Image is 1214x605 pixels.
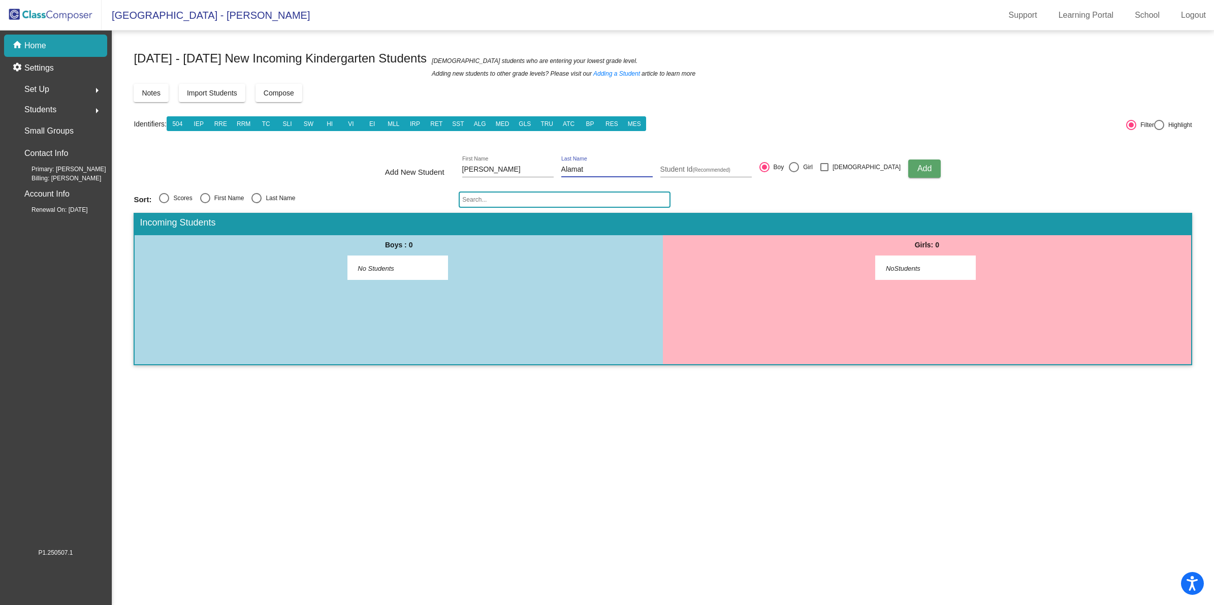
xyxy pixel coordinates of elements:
button: TC [255,116,277,131]
span: Import Students [187,89,237,97]
input: Student Id [660,166,752,174]
button: Import Students [179,84,245,102]
p: Settings [24,62,54,74]
mat-radio-group: Select an option [134,193,451,206]
a: Logout [1173,7,1214,23]
p: Small Groups [24,124,74,138]
button: RRM [232,116,255,131]
a: Support [1001,7,1045,23]
button: SW [298,116,320,131]
span: Students [24,103,56,117]
button: MED [491,116,515,131]
div: Girls: 0 [663,235,1191,256]
span: Incoming Students [140,217,215,229]
button: Add [908,160,941,178]
span: [DEMOGRAPHIC_DATA] students who are entering your lowest grade level. [432,56,637,66]
a: Learning Portal [1050,7,1122,23]
span: Add New Student [385,166,455,178]
span: No Students [358,264,421,274]
button: RES [600,116,623,131]
button: MES [623,116,646,131]
input: Last Name [561,166,653,174]
button: GLS [514,116,536,131]
button: Notes [134,84,169,102]
div: Filter [1136,120,1154,130]
p: Account Info [24,187,70,201]
span: Adding new students to other grade levels? Please visit our article to learn more [432,69,695,79]
span: Compose [264,89,294,97]
div: First Name [210,194,244,203]
button: ATC [558,116,580,131]
span: [DATE] - [DATE] New Incoming Kindergarten Students [134,50,427,67]
button: TRU [535,116,558,131]
span: Renewal On: [DATE] [15,205,87,214]
span: NoStudents [886,264,949,274]
input: First Name [462,166,554,174]
button: EI [361,116,383,131]
input: Search... [459,192,670,208]
button: SST [447,116,469,131]
button: MLL [382,116,404,131]
div: Scores [169,194,192,203]
span: Set Up [24,82,49,97]
div: Girl [799,163,813,172]
p: Contact Info [24,146,68,161]
mat-icon: settings [12,62,24,74]
button: 504 [167,116,188,131]
div: Last Name [262,194,295,203]
span: [DEMOGRAPHIC_DATA] [833,161,901,173]
mat-icon: home [12,40,24,52]
span: Sort: [134,195,151,204]
div: Boy [770,163,784,172]
button: ALG [469,116,491,131]
button: RRE [209,116,232,131]
div: Highlight [1164,120,1192,130]
a: Identifiers: [134,120,167,128]
p: Home [24,40,46,52]
a: Adding a Student [593,69,640,79]
button: IEP [188,116,210,131]
mat-icon: arrow_right [91,84,103,97]
a: School [1127,7,1168,23]
span: Billing: [PERSON_NAME] [15,174,101,183]
button: HI [319,116,341,131]
button: Compose [255,84,302,102]
button: VI [340,116,362,131]
span: [GEOGRAPHIC_DATA] - [PERSON_NAME] [102,7,310,23]
button: RET [425,116,448,131]
div: Boys : 0 [135,235,663,256]
span: Notes [142,89,161,97]
button: BP [579,116,601,131]
button: SLI [276,116,298,131]
button: IRP [404,116,426,131]
mat-icon: arrow_right [91,105,103,117]
span: Add [917,164,932,173]
span: Primary: [PERSON_NAME] [15,165,106,174]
